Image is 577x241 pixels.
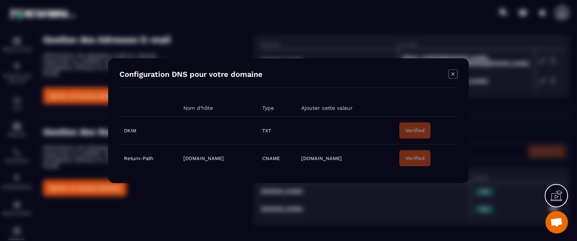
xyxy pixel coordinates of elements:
[258,99,297,117] th: Type
[179,99,258,117] th: Nom d'hôte
[545,211,568,234] div: Ouvrir le chat
[183,155,224,161] span: [DOMAIN_NAME]
[258,144,297,172] td: CNAME
[399,150,430,166] button: Verified
[405,155,424,161] div: Verified
[258,117,297,144] td: TXT
[399,122,430,138] button: Verified
[301,155,342,161] span: [DOMAIN_NAME]
[119,144,179,172] td: Return-Path
[297,99,395,117] th: Ajouter cette valeur
[119,69,263,80] h4: Configuration DNS pour votre domaine
[119,117,179,144] td: DKIM
[405,127,424,133] div: Verified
